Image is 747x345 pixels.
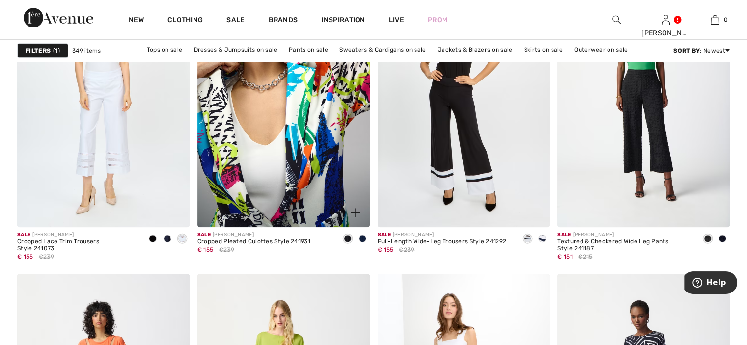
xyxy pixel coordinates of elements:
img: My Info [662,14,670,26]
iframe: Opens a widget where you can find more information [684,271,737,296]
span: €239 [39,252,54,261]
span: Inspiration [321,16,365,26]
span: € 151 [557,253,573,260]
div: Black [700,231,715,247]
span: 349 items [72,46,101,55]
strong: Sort By [673,47,700,54]
div: [PERSON_NAME] [17,231,138,239]
div: Midnight Blue 40 [355,231,370,247]
a: Skirts on sale [519,43,568,56]
a: Tops on sale [142,43,188,56]
img: plus_v2.svg [351,208,360,217]
div: [PERSON_NAME] [641,28,690,38]
div: Midnight Blue [715,231,730,247]
div: [PERSON_NAME] [197,231,310,239]
span: 0 [724,15,728,24]
div: Cropped Lace Trim Trousers Style 241073 [17,239,138,252]
span: € 155 [197,246,214,253]
div: Black/Vanilla [520,231,535,247]
a: Pants on sale [284,43,333,56]
span: €215 [578,252,592,261]
a: Clothing [167,16,203,26]
a: 0 [691,14,739,26]
a: Sign In [662,15,670,24]
div: White [175,231,190,247]
img: search the website [612,14,621,26]
div: : Newest [673,46,730,55]
span: €239 [399,245,414,254]
a: Prom [428,15,447,25]
span: €239 [219,245,234,254]
span: Sale [378,232,391,238]
strong: Filters [26,46,51,55]
span: € 155 [378,246,394,253]
span: Sale [197,232,211,238]
span: € 155 [17,253,33,260]
a: Sale [226,16,245,26]
a: Brands [269,16,298,26]
a: Live [389,15,404,25]
div: Full-Length Wide-Leg Trousers Style 241292 [378,239,507,245]
div: [PERSON_NAME] [378,231,507,239]
span: Sale [557,232,571,238]
div: Black [340,231,355,247]
div: [PERSON_NAME] [557,231,692,239]
a: Dresses & Jumpsuits on sale [189,43,282,56]
div: Textured & Checkered Wide Leg Pants Style 241187 [557,239,692,252]
span: Sale [17,232,30,238]
a: Outerwear on sale [569,43,633,56]
div: Cropped Pleated Culottes Style 241931 [197,239,310,245]
div: Midnight Blue/Vanilla [535,231,550,247]
div: Black [145,231,160,247]
a: Jackets & Blazers on sale [433,43,518,56]
a: Sweaters & Cardigans on sale [334,43,431,56]
img: My Bag [711,14,719,26]
div: Midnight Blue [160,231,175,247]
a: New [129,16,144,26]
img: 1ère Avenue [24,8,93,27]
span: 1 [53,46,60,55]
